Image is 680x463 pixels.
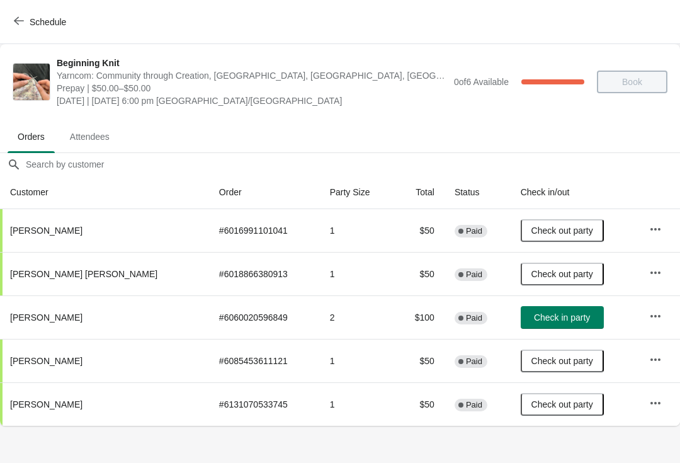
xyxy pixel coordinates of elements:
[454,77,509,87] span: 0 of 6 Available
[10,356,82,366] span: [PERSON_NAME]
[445,176,511,209] th: Status
[13,64,50,100] img: Beginning Knit
[6,11,76,33] button: Schedule
[531,356,593,366] span: Check out party
[320,176,395,209] th: Party Size
[209,209,320,252] td: # 6016991101041
[466,313,482,323] span: Paid
[395,295,445,339] td: $100
[395,209,445,252] td: $50
[521,350,604,372] button: Check out party
[320,295,395,339] td: 2
[395,382,445,426] td: $50
[209,176,320,209] th: Order
[209,252,320,295] td: # 6018866380913
[209,382,320,426] td: # 6131070533745
[57,94,448,107] span: [DATE] | [DATE] 6:00 pm [GEOGRAPHIC_DATA]/[GEOGRAPHIC_DATA]
[57,57,448,69] span: Beginning Knit
[320,382,395,426] td: 1
[10,226,82,236] span: [PERSON_NAME]
[209,339,320,382] td: # 6085453611121
[531,399,593,409] span: Check out party
[395,339,445,382] td: $50
[60,125,120,148] span: Attendees
[466,226,482,236] span: Paid
[531,269,593,279] span: Check out party
[511,176,639,209] th: Check in/out
[57,82,448,94] span: Prepay | $50.00–$50.00
[395,252,445,295] td: $50
[8,125,55,148] span: Orders
[10,269,157,279] span: [PERSON_NAME] [PERSON_NAME]
[531,226,593,236] span: Check out party
[521,219,604,242] button: Check out party
[534,312,590,323] span: Check in party
[320,339,395,382] td: 1
[57,69,448,82] span: Yarncom: Community through Creation, [GEOGRAPHIC_DATA], [GEOGRAPHIC_DATA], [GEOGRAPHIC_DATA]
[209,295,320,339] td: # 6060020596849
[320,252,395,295] td: 1
[521,306,604,329] button: Check in party
[10,312,82,323] span: [PERSON_NAME]
[521,263,604,285] button: Check out party
[466,357,482,367] span: Paid
[320,209,395,252] td: 1
[466,270,482,280] span: Paid
[521,393,604,416] button: Check out party
[466,400,482,410] span: Paid
[25,153,680,176] input: Search by customer
[395,176,445,209] th: Total
[30,17,66,27] span: Schedule
[10,399,82,409] span: [PERSON_NAME]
